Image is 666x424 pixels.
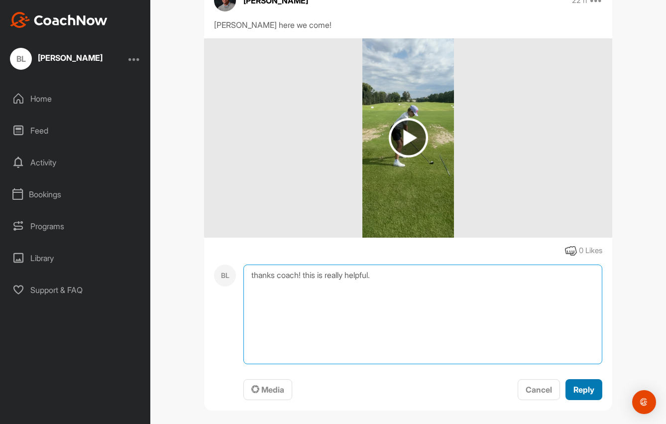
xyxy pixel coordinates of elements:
[526,385,552,395] span: Cancel
[5,150,146,175] div: Activity
[389,118,428,157] img: play
[5,246,146,271] div: Library
[5,182,146,207] div: Bookings
[10,12,108,28] img: CoachNow
[251,385,284,395] span: Media
[5,214,146,239] div: Programs
[214,19,602,31] div: [PERSON_NAME] here we come!
[214,265,236,286] div: BL
[632,390,656,414] div: Open Intercom Messenger
[243,265,602,364] textarea: thanks coach! this is really helpful.
[5,278,146,302] div: Support & FAQ
[362,38,454,238] img: media
[10,48,32,70] div: BL
[5,118,146,143] div: Feed
[565,379,602,401] button: Reply
[579,245,602,257] div: 0 Likes
[38,54,103,62] div: [PERSON_NAME]
[243,379,292,401] button: Media
[573,385,594,395] span: Reply
[518,379,560,401] button: Cancel
[5,86,146,111] div: Home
